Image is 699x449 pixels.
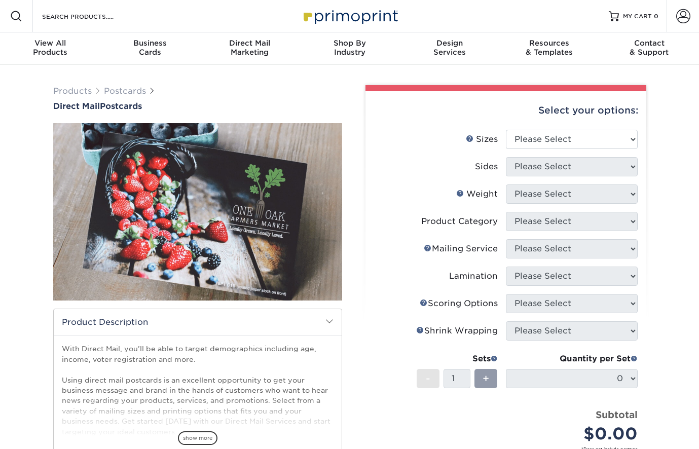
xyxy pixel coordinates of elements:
[100,32,200,65] a: BusinessCards
[178,431,217,445] span: show more
[399,32,499,65] a: DesignServices
[41,10,140,22] input: SEARCH PRODUCTS.....
[100,39,200,48] span: Business
[456,188,498,200] div: Weight
[200,39,300,57] div: Marketing
[654,13,658,20] span: 0
[483,371,489,386] span: +
[599,32,699,65] a: Contact& Support
[596,409,638,420] strong: Subtotal
[53,112,342,312] img: Direct Mail 01
[426,371,430,386] span: -
[374,91,638,130] div: Select your options:
[475,161,498,173] div: Sides
[513,422,638,446] div: $0.00
[416,325,498,337] div: Shrink Wrapping
[599,39,699,48] span: Contact
[300,39,399,57] div: Industry
[623,12,652,21] span: MY CART
[300,39,399,48] span: Shop By
[53,101,100,111] span: Direct Mail
[506,353,638,365] div: Quantity per Set
[104,86,146,96] a: Postcards
[399,39,499,48] span: Design
[399,39,499,57] div: Services
[499,39,599,48] span: Resources
[100,39,200,57] div: Cards
[54,309,342,335] h2: Product Description
[53,101,342,111] h1: Postcards
[200,39,300,48] span: Direct Mail
[420,297,498,310] div: Scoring Options
[299,5,400,27] img: Primoprint
[300,32,399,65] a: Shop ByIndustry
[200,32,300,65] a: Direct MailMarketing
[466,133,498,145] div: Sizes
[53,101,342,111] a: Direct MailPostcards
[417,353,498,365] div: Sets
[499,39,599,57] div: & Templates
[424,243,498,255] div: Mailing Service
[421,215,498,228] div: Product Category
[62,344,334,437] p: With Direct Mail, you’ll be able to target demographics including age, income, voter registration...
[449,270,498,282] div: Lamination
[599,39,699,57] div: & Support
[499,32,599,65] a: Resources& Templates
[53,86,92,96] a: Products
